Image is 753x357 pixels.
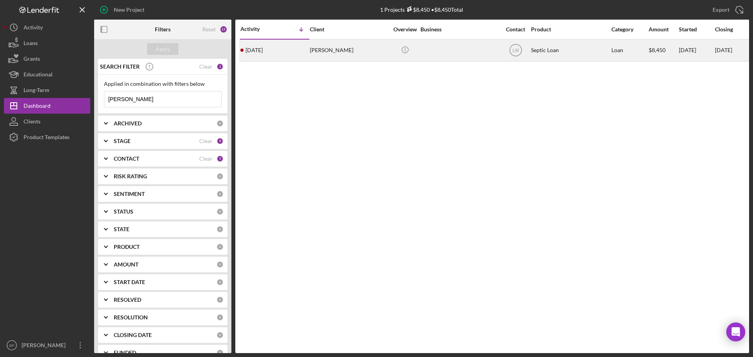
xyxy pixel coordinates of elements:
div: 0 [216,296,224,303]
button: Grants [4,51,90,67]
div: 7 [216,155,224,162]
div: Contact [501,26,530,33]
button: Product Templates [4,129,90,145]
div: Dashboard [24,98,51,116]
button: Loans [4,35,90,51]
div: [PERSON_NAME] [310,40,388,61]
button: Educational [4,67,90,82]
button: Export [705,2,749,18]
b: STATUS [114,208,133,215]
button: New Project [94,2,152,18]
b: PRODUCT [114,244,140,250]
b: RISK RATING [114,173,147,179]
b: AMOUNT [114,261,138,268]
div: Clear [199,63,213,70]
div: Clear [199,138,213,144]
div: 0 [216,208,224,215]
b: FUNDED [114,350,136,356]
button: BP[PERSON_NAME] [4,337,90,353]
div: Educational [24,67,53,84]
div: Open Intercom Messenger [726,323,745,341]
div: Clients [24,114,40,131]
b: CONTACT [114,156,139,162]
div: 9 [216,138,224,145]
div: 0 [216,279,224,286]
div: [PERSON_NAME] [20,337,71,355]
div: 0 [216,226,224,233]
div: Applied in combination with filters below [104,81,222,87]
button: Clients [4,114,90,129]
b: RESOLVED [114,297,141,303]
div: 0 [216,332,224,339]
b: SENTIMENT [114,191,145,197]
button: Dashboard [4,98,90,114]
div: Category [611,26,648,33]
div: Export [713,2,729,18]
button: Long-Term [4,82,90,98]
time: [DATE] [715,47,732,53]
div: 0 [216,120,224,127]
div: 0 [216,190,224,198]
div: Grants [24,51,40,69]
div: 0 [216,261,224,268]
div: $8,450 [649,40,678,61]
div: Reset [202,26,216,33]
b: Filters [155,26,171,33]
text: BP [9,343,15,348]
div: Activity [24,20,43,37]
button: Apply [147,43,178,55]
div: Septic Loan [531,40,609,61]
div: Business [420,26,499,33]
div: Product Templates [24,129,69,147]
b: RESOLUTION [114,314,148,321]
div: 1 [216,63,224,70]
time: 2025-10-02 15:33 [246,47,263,53]
div: 0 [216,173,224,180]
b: ARCHIVED [114,120,142,127]
div: 0 [216,314,224,321]
div: $8,450 [405,6,430,13]
div: Amount [649,26,678,33]
div: Long-Term [24,82,49,100]
div: Overview [390,26,420,33]
div: New Project [114,2,144,18]
div: Clear [199,156,213,162]
div: Product [531,26,609,33]
div: 0 [216,243,224,250]
b: STATE [114,226,129,232]
div: 0 [216,349,224,356]
div: Loan [611,40,648,61]
div: 1 Projects • $8,450 Total [380,6,463,13]
div: [DATE] [679,40,714,61]
b: CLOSING DATE [114,332,152,338]
button: Activity [4,20,90,35]
b: START DATE [114,279,145,285]
text: LM [512,48,519,53]
div: 17 [220,25,227,33]
div: Activity [240,26,275,32]
b: SEARCH FILTER [100,63,140,70]
div: Client [310,26,388,33]
div: Started [679,26,714,33]
b: STAGE [114,138,131,144]
div: Apply [156,43,170,55]
div: Loans [24,35,38,53]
